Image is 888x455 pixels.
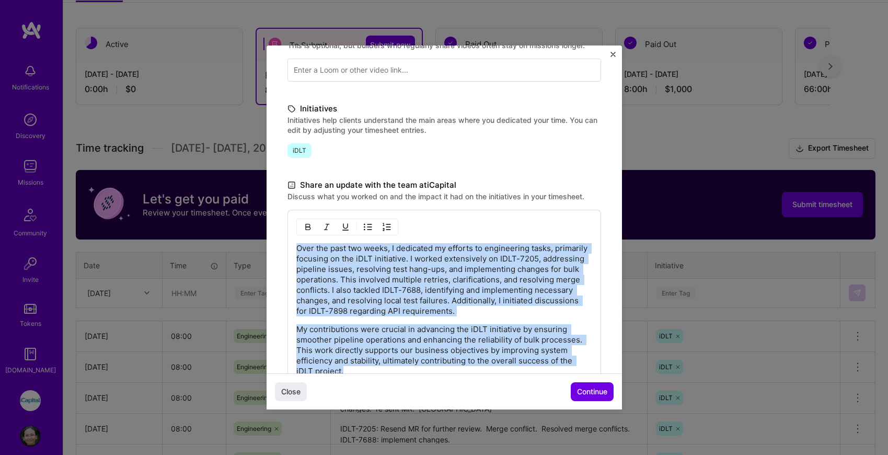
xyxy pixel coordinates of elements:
[287,115,601,135] label: Initiatives help clients understand the main areas where you dedicated your time. You can edit by...
[287,179,601,191] label: Share an update with the team at iCapital
[577,386,607,397] span: Continue
[364,223,372,231] img: UL
[296,243,592,316] p: Over the past two weeks, I dedicated my efforts to engineering tasks, primarily focusing on the i...
[281,386,301,397] span: Close
[322,223,331,231] img: Italic
[275,382,307,401] button: Close
[287,103,601,115] label: Initiatives
[383,223,391,231] img: OL
[356,221,357,233] img: Divider
[287,179,296,191] i: icon DocumentBlack
[287,59,601,82] input: Enter a Loom or other video link...
[341,223,350,231] img: Underline
[287,191,601,201] label: Discuss what you worked on and the impact it had on the initiatives in your timesheet.
[287,40,601,50] label: This is optional, but builders who regularly share videos often stay on missions longer.
[571,382,614,401] button: Continue
[304,223,312,231] img: Bold
[610,52,616,63] button: Close
[287,103,296,115] i: icon TagBlack
[287,143,312,158] span: iDLT
[296,324,592,377] p: My contributions were crucial in advancing the iDLT initiative by ensuring smoother pipeline oper...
